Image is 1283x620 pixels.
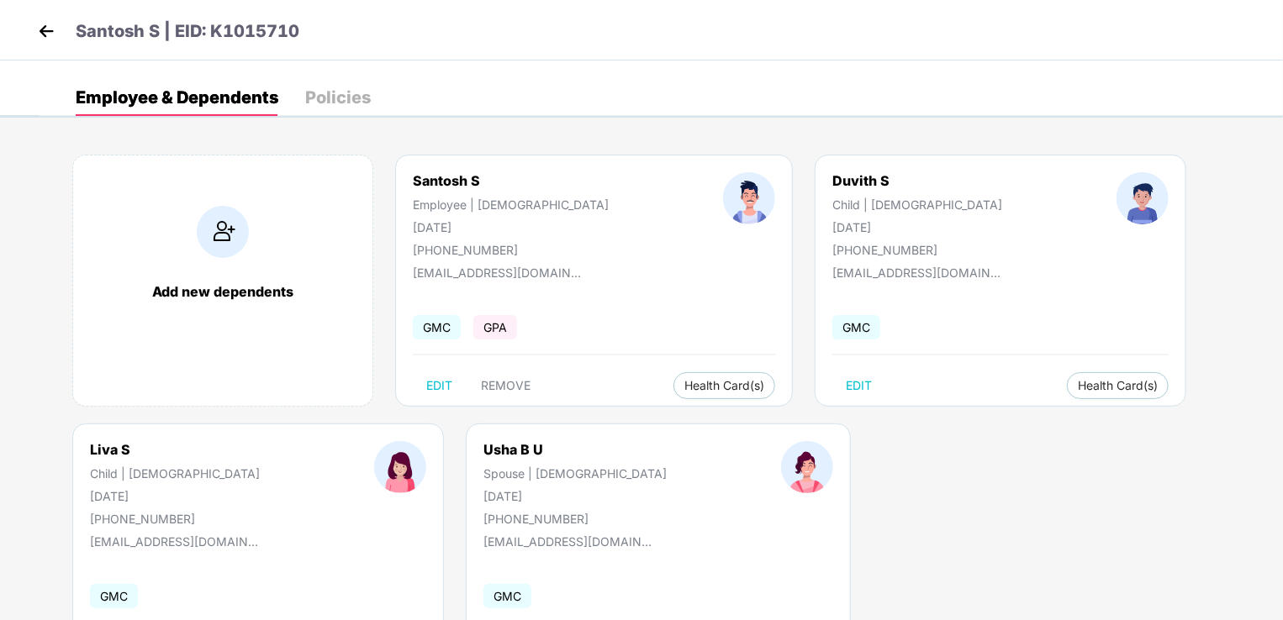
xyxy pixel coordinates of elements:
div: Employee & Dependents [76,89,278,106]
div: Duvith S [832,172,1002,189]
div: [DATE] [90,489,260,503]
span: EDIT [426,379,452,392]
img: profileImage [374,441,426,493]
div: Child | [DEMOGRAPHIC_DATA] [90,466,260,481]
div: Santosh S [413,172,609,189]
div: [PHONE_NUMBER] [832,243,1002,257]
div: Usha B U [483,441,667,458]
span: GMC [483,584,531,608]
div: [PHONE_NUMBER] [483,512,667,526]
button: Health Card(s) [673,372,775,399]
div: [PHONE_NUMBER] [413,243,609,257]
span: GMC [413,315,461,339]
span: GMC [832,315,880,339]
img: profileImage [723,172,775,224]
img: profileImage [1117,172,1169,224]
img: profileImage [781,441,833,493]
div: [DATE] [832,220,1002,234]
div: [PHONE_NUMBER] [90,512,260,526]
div: Liva S [90,441,260,458]
span: GMC [90,584,138,608]
span: EDIT [846,379,872,392]
p: Santosh S | EID: K1015710 [76,18,299,45]
button: EDIT [413,372,466,399]
div: Employee | [DEMOGRAPHIC_DATA] [413,197,609,212]
span: REMOVE [481,379,531,392]
img: addIcon [197,206,249,258]
div: Policies [305,89,371,106]
div: Spouse | [DEMOGRAPHIC_DATA] [483,466,667,481]
button: EDIT [832,372,885,399]
button: REMOVE [467,372,544,399]
button: Health Card(s) [1067,372,1169,399]
div: [EMAIL_ADDRESS][DOMAIN_NAME] [90,534,258,549]
div: [DATE] [483,489,667,503]
div: Child | [DEMOGRAPHIC_DATA] [832,197,1002,212]
img: back [34,18,59,44]
div: [EMAIL_ADDRESS][DOMAIN_NAME] [832,265,1001,280]
div: [EMAIL_ADDRESS][DOMAIN_NAME] [413,265,581,280]
span: Health Card(s) [684,381,764,390]
div: Add new dependents [90,283,356,300]
span: GPA [473,315,517,339]
div: [DATE] [413,220,609,234]
div: [EMAIL_ADDRESS][DOMAIN_NAME] [483,534,652,549]
span: Health Card(s) [1078,381,1158,390]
